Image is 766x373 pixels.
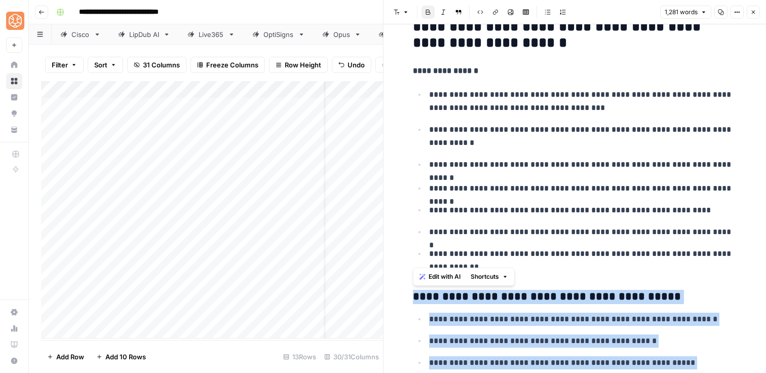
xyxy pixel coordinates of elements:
[6,337,22,353] a: Learning Hub
[285,60,321,70] span: Row Height
[52,60,68,70] span: Filter
[471,272,499,281] span: Shortcuts
[6,304,22,320] a: Settings
[127,57,186,73] button: 31 Columns
[179,24,244,45] a: Live365
[370,24,454,45] a: PayStubsNow
[6,12,24,30] img: SimpleTiger Logo
[143,60,180,70] span: 31 Columns
[269,57,328,73] button: Row Height
[52,24,109,45] a: Cisco
[6,320,22,337] a: Usage
[263,29,294,40] div: OptiSigns
[6,57,22,73] a: Home
[90,349,152,365] button: Add 10 Rows
[320,349,383,365] div: 30/31 Columns
[206,60,258,70] span: Freeze Columns
[279,349,320,365] div: 13 Rows
[105,352,146,362] span: Add 10 Rows
[45,57,84,73] button: Filter
[41,349,90,365] button: Add Row
[94,60,107,70] span: Sort
[71,29,90,40] div: Cisco
[199,29,224,40] div: Live365
[348,60,365,70] span: Undo
[190,57,265,73] button: Freeze Columns
[6,8,22,33] button: Workspace: SimpleTiger
[88,57,123,73] button: Sort
[415,270,465,283] button: Edit with AI
[6,353,22,369] button: Help + Support
[467,270,512,283] button: Shortcuts
[6,122,22,138] a: Your Data
[332,57,371,73] button: Undo
[333,29,350,40] div: Opus
[6,105,22,122] a: Opportunities
[6,73,22,89] a: Browse
[244,24,314,45] a: OptiSigns
[660,6,711,19] button: 1,281 words
[665,8,698,17] span: 1,281 words
[129,29,159,40] div: LipDub AI
[314,24,370,45] a: Opus
[6,89,22,105] a: Insights
[429,272,461,281] span: Edit with AI
[56,352,84,362] span: Add Row
[109,24,179,45] a: LipDub AI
